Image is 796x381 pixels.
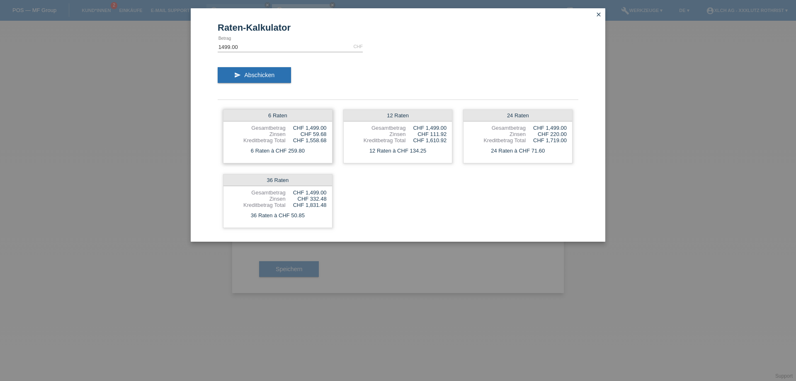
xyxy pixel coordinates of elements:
[218,67,291,83] button: send Abschicken
[349,137,406,143] div: Kreditbetrag Total
[286,202,327,208] div: CHF 1,831.48
[229,125,286,131] div: Gesamtbetrag
[234,72,241,78] i: send
[526,125,567,131] div: CHF 1,499.00
[353,44,363,49] div: CHF
[469,125,526,131] div: Gesamtbetrag
[229,202,286,208] div: Kreditbetrag Total
[229,137,286,143] div: Kreditbetrag Total
[344,110,452,121] div: 12 Raten
[286,196,327,202] div: CHF 332.48
[526,131,567,137] div: CHF 220.00
[229,196,286,202] div: Zinsen
[286,189,327,196] div: CHF 1,499.00
[469,137,526,143] div: Kreditbetrag Total
[229,131,286,137] div: Zinsen
[349,125,406,131] div: Gesamtbetrag
[286,125,327,131] div: CHF 1,499.00
[223,175,332,186] div: 36 Raten
[405,125,447,131] div: CHF 1,499.00
[405,137,447,143] div: CHF 1,610.92
[286,137,327,143] div: CHF 1,558.68
[223,146,332,156] div: 6 Raten à CHF 259.80
[229,189,286,196] div: Gesamtbetrag
[469,131,526,137] div: Zinsen
[593,10,604,20] a: close
[286,131,327,137] div: CHF 59.68
[595,11,602,18] i: close
[244,72,274,78] span: Abschicken
[223,210,332,221] div: 36 Raten à CHF 50.85
[526,137,567,143] div: CHF 1,719.00
[464,146,572,156] div: 24 Raten à CHF 71.60
[218,22,578,33] h1: Raten-Kalkulator
[464,110,572,121] div: 24 Raten
[344,146,452,156] div: 12 Raten à CHF 134.25
[223,110,332,121] div: 6 Raten
[405,131,447,137] div: CHF 111.92
[349,131,406,137] div: Zinsen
